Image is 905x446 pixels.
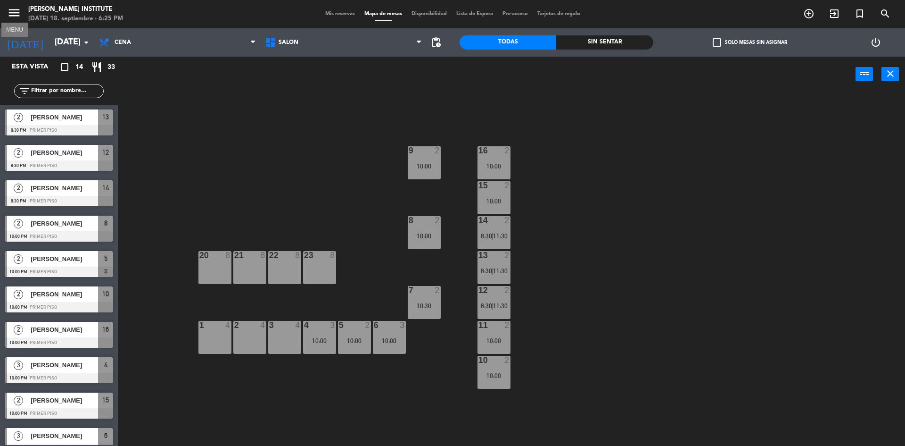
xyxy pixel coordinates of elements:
span: 3 [14,431,23,441]
span: 2 [14,325,23,335]
div: 2 [504,251,510,260]
input: Filtrar por nombre... [30,86,103,96]
div: 10:30 [408,303,441,309]
i: restaurant [91,61,102,73]
div: 2 [504,356,510,364]
div: 10:00 [303,337,336,344]
span: [PERSON_NAME] [31,431,98,441]
label: Solo mesas sin asignar [713,38,787,47]
div: 3 [330,321,336,329]
div: 2 [504,321,510,329]
span: 13 [102,111,109,123]
span: 2 [14,254,23,264]
span: 14 [102,182,109,194]
div: 2 [504,146,510,155]
span: 12 [102,147,109,158]
div: 22 [269,251,270,260]
button: close [881,67,899,81]
span: 16 [102,324,109,335]
span: [PERSON_NAME] [31,396,98,405]
span: | [491,232,493,240]
div: [PERSON_NAME] Institute [28,5,123,14]
span: [PERSON_NAME] [31,112,98,122]
span: 8:30 [481,267,492,275]
i: close [885,68,896,79]
div: 4 [304,321,304,329]
span: 14 [75,62,83,73]
span: Mapa de mesas [360,11,407,17]
div: 10:00 [373,337,406,344]
span: [PERSON_NAME] [31,148,98,158]
div: Sin sentar [556,35,653,50]
span: 2 [14,290,23,299]
span: Tarjetas de regalo [533,11,585,17]
div: 2 [435,216,440,225]
span: 2 [14,148,23,158]
i: power_settings_new [870,37,881,48]
span: Lista de Espera [452,11,498,17]
div: 2 [504,181,510,190]
div: 1 [199,321,200,329]
span: 2 [14,396,23,405]
div: 10:00 [477,337,510,344]
i: menu [7,6,21,20]
span: 3 [14,361,23,370]
i: power_input [859,68,870,79]
i: turned_in_not [854,8,865,19]
span: 4 [104,359,107,370]
div: 2 [234,321,235,329]
div: 8 [225,251,231,260]
div: 10:00 [477,163,510,169]
div: 4 [295,321,301,329]
div: 8 [330,251,336,260]
button: menu [7,6,21,23]
span: 33 [107,62,115,73]
div: Esta vista [5,61,68,73]
div: 3 [269,321,270,329]
span: Disponibilidad [407,11,452,17]
div: 4 [260,321,266,329]
span: SALON [279,39,298,46]
div: 4 [225,321,231,329]
div: MENU [1,25,28,34]
span: | [491,267,493,275]
span: [PERSON_NAME] [31,183,98,193]
i: search [880,8,891,19]
div: Todas [460,35,556,50]
span: 5 [104,253,107,264]
span: 8:30 [481,232,492,240]
i: crop_square [59,61,70,73]
div: 2 [504,216,510,225]
span: 2 [14,184,23,193]
i: arrow_drop_down [81,37,92,48]
div: 23 [304,251,304,260]
span: check_box_outline_blank [713,38,721,47]
span: 11:30 [493,232,508,240]
div: 10:00 [477,372,510,379]
div: 21 [234,251,235,260]
div: 10:00 [408,163,441,169]
span: 2 [14,113,23,122]
div: 20 [199,251,200,260]
div: 10:00 [408,233,441,239]
div: 8 [295,251,301,260]
span: [PERSON_NAME] [31,254,98,264]
span: 15 [102,395,109,406]
div: 2 [504,286,510,295]
span: 8:30 [481,302,492,310]
div: 10:00 [477,198,510,204]
div: 2 [435,286,440,295]
span: 11:30 [493,267,508,275]
div: 8 [260,251,266,260]
span: 10 [102,288,109,300]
